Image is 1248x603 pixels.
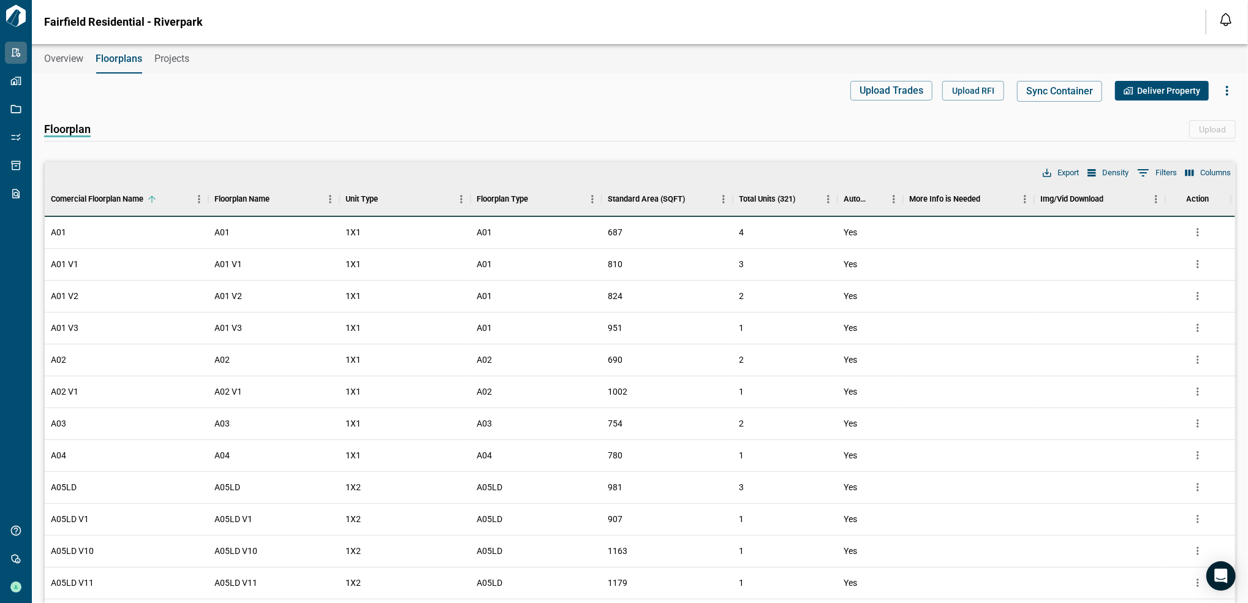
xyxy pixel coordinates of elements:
[844,354,857,366] span: Yes
[51,290,78,302] span: A01 V2
[346,290,361,302] span: 1X1
[477,354,492,366] span: A02
[952,85,994,97] span: Upload RFI
[44,123,91,137] span: Floorplan
[739,578,744,588] span: 1
[51,513,89,525] span: A05LD V1
[477,385,492,398] span: A02
[844,417,857,430] span: Yes
[1084,165,1132,181] button: Density
[608,545,627,557] span: 1163
[51,417,66,430] span: A03
[844,182,868,216] div: Autodesk URL Added
[477,290,492,302] span: A01
[838,182,903,216] div: Autodesk URL Added
[346,449,361,461] span: 1X1
[1216,10,1236,29] button: Open notification feed
[1134,163,1180,183] button: Show filters
[733,182,838,216] div: Total Units (321)
[739,419,744,428] span: 2
[1189,351,1207,369] button: more
[608,322,622,334] span: 951
[1103,191,1121,208] button: Sort
[45,182,208,216] div: Comercial Floorplan Name
[214,322,242,334] span: A01 V3
[602,182,733,216] div: Standard Area (SQFT)
[346,577,361,589] span: 1X2
[903,182,1034,216] div: More Info is Needed
[844,290,857,302] span: Yes
[214,577,257,589] span: A05LD V11
[1189,478,1207,496] button: more
[739,387,744,396] span: 1
[739,291,744,301] span: 2
[608,226,622,238] span: 687
[477,182,528,216] div: Floorplan Type
[739,546,744,556] span: 1
[1189,510,1207,528] button: more
[51,449,66,461] span: A04
[1189,223,1207,241] button: more
[1026,85,1093,97] span: Sync Container
[44,16,203,28] span: Fairfield Residential - Riverpark
[471,182,602,216] div: Floorplan Type
[608,385,627,398] span: 1002
[1189,255,1207,273] button: more
[51,226,66,238] span: A01
[346,354,361,366] span: 1X1
[1189,446,1207,465] button: more
[844,258,857,270] span: Yes
[844,545,857,557] span: Yes
[739,514,744,524] span: 1
[214,354,230,366] span: A02
[714,190,733,208] button: Menu
[608,577,627,589] span: 1179
[844,449,857,461] span: Yes
[339,182,471,216] div: Unit Type
[844,226,857,238] span: Yes
[885,190,903,208] button: Menu
[214,417,230,430] span: A03
[1189,319,1207,337] button: more
[1040,165,1082,181] button: Export
[1189,287,1207,305] button: more
[143,191,161,208] button: Sort
[739,323,744,333] span: 1
[346,182,378,216] div: Unit Type
[1040,182,1103,216] div: Img/Vid Download
[1187,182,1209,216] div: Action
[208,182,339,216] div: Floorplan Name
[378,191,395,208] button: Sort
[51,481,77,493] span: A05LD
[1189,382,1207,401] button: more
[608,417,622,430] span: 754
[154,53,189,65] span: Projects
[51,258,78,270] span: A01 V1
[1182,165,1234,181] button: Select columns
[214,513,252,525] span: A05LD V1
[819,190,838,208] button: Menu
[346,385,361,398] span: 1X1
[214,290,242,302] span: A01 V2
[868,191,885,208] button: Sort
[1017,81,1102,102] button: Sync Container
[608,513,622,525] span: 907
[739,227,744,237] span: 4
[214,258,242,270] span: A01 V1
[844,577,857,589] span: Yes
[346,545,361,557] span: 1X2
[346,322,361,334] span: 1X1
[850,81,932,100] button: Upload Trades
[214,449,230,461] span: A04
[214,481,240,493] span: A05LD
[44,53,83,65] span: Overview
[942,81,1004,100] button: Upload RFI
[1137,85,1200,97] span: Deliver Property
[270,191,287,208] button: Sort
[608,354,622,366] span: 690
[477,513,502,525] span: A05LD
[214,182,270,216] div: Floorplan Name
[739,482,744,492] span: 3
[860,85,923,97] span: Upload Trades
[844,513,857,525] span: Yes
